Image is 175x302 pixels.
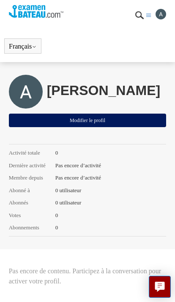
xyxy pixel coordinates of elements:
[9,5,64,18] img: Page d’accueil du Centre d’aide Examen Bateau
[55,174,101,182] span: Pas encore d’activité
[146,9,151,22] button: Ouvrir/Fermer le menu de navigation
[9,266,167,286] span: Pas encore de contenu. Participez à la conversation pour activer votre profil.
[55,186,82,195] span: 0 utilisateur
[9,43,37,50] button: Français
[9,161,51,170] span: Dernière activité
[55,199,82,207] span: 0 utilisateur
[55,223,58,232] span: 0
[55,211,58,220] span: 0
[55,149,58,157] span: 0
[9,149,51,157] span: Activité totale
[9,211,51,220] span: Votes
[9,174,51,182] span: Membre depuis
[55,161,101,170] span: Pas encore d’activité
[9,199,51,207] span: Abonnés
[145,276,175,302] div: Live chat
[149,276,171,298] button: Live chat
[133,9,146,22] img: 01JRG6G2EV3DDNXGW7HNC1VX3K
[9,223,51,232] span: Abonnements
[47,85,167,96] h1: [PERSON_NAME]
[9,114,167,127] button: Modifier le profil
[9,186,51,195] span: Abonné à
